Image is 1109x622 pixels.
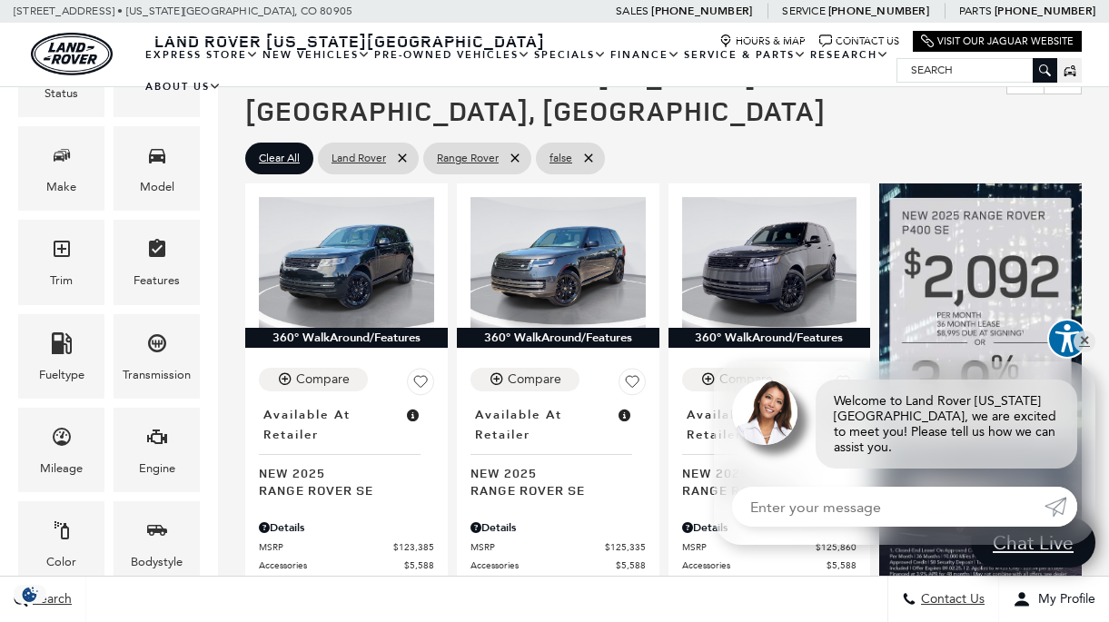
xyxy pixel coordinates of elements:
a: New Vehicles [261,39,372,71]
button: Save Vehicle [407,368,434,402]
div: 360° WalkAround/Features [668,328,871,348]
div: Mileage [40,459,83,479]
nav: Main Navigation [144,39,896,103]
a: Visit Our Jaguar Website [921,35,1074,48]
a: MSRP $125,860 [682,540,857,554]
div: Welcome to Land Rover [US_STATE][GEOGRAPHIC_DATA], we are excited to meet you! Please tell us how... [816,380,1077,469]
div: MileageMileage [18,408,104,492]
a: Accessories $5,588 [682,558,857,572]
span: Vehicle is in stock and ready for immediate delivery. Due to demand, availability is subject to c... [616,405,632,445]
span: Vehicle is in stock and ready for immediate delivery. Due to demand, availability is subject to c... [404,405,421,445]
span: MSRP [682,540,817,554]
a: [PHONE_NUMBER] [828,4,929,18]
div: Compare [508,371,561,388]
a: Land Rover [US_STATE][GEOGRAPHIC_DATA] [144,30,556,52]
div: Make [46,177,76,197]
div: Color [46,552,76,572]
a: Specials [532,39,609,71]
div: Bodystyle [131,552,183,572]
span: Make [51,140,73,177]
a: MSRP $123,385 [259,540,434,554]
div: Pricing Details - Range Rover SE [682,519,857,536]
span: $125,860 [816,540,857,554]
div: Trim [50,271,73,291]
a: Contact Us [819,35,899,48]
a: [PHONE_NUMBER] [651,4,752,18]
div: 360° WalkAround/Features [457,328,659,348]
span: Accessories [470,558,616,572]
a: EXPRESS STORE [144,39,261,71]
span: Range Rover SE [259,481,421,499]
img: 2025 Land Rover Range Rover SE [682,197,857,329]
span: Available at Retailer [687,405,827,445]
button: Save Vehicle [619,368,646,402]
span: MSRP [259,540,393,554]
a: MSRP $125,335 [470,540,646,554]
a: Available at RetailerNew 2025Range Rover SE [682,402,857,499]
button: Compare Vehicle [682,368,791,391]
div: Pricing Details - Range Rover SE [259,519,434,536]
span: Bodystyle [146,515,168,552]
div: EngineEngine [114,408,200,492]
a: [PHONE_NUMBER] [995,4,1095,18]
span: Engine [146,421,168,459]
img: 2025 Land Rover Range Rover SE [259,197,434,329]
div: FeaturesFeatures [114,220,200,304]
button: Open user profile menu [999,577,1109,622]
span: Clear All [259,147,300,170]
div: MakeMake [18,126,104,211]
span: Available at Retailer [263,405,404,445]
div: TransmissionTransmission [114,314,200,399]
div: Engine [139,459,175,479]
span: false [550,147,572,170]
span: Accessories [259,558,404,572]
span: Fueltype [51,328,73,365]
span: Parts [959,5,992,17]
img: Agent profile photo [732,380,797,445]
span: Features [146,233,168,271]
span: New 2025 [470,464,632,481]
span: Model [146,140,168,177]
a: Hours & Map [719,35,806,48]
div: Compare [296,371,350,388]
span: New 2025 [682,464,844,481]
span: Transmission [146,328,168,365]
img: 2025 Land Rover Range Rover SE [470,197,646,329]
div: Fueltype [39,365,84,385]
div: ColorColor [18,501,104,586]
a: Service & Parts [682,39,808,71]
a: Available at RetailerNew 2025Range Rover SE [259,402,434,499]
span: $125,335 [605,540,646,554]
button: Compare Vehicle [470,368,579,391]
a: Submit [1045,487,1077,527]
a: Available at RetailerNew 2025Range Rover SE [470,402,646,499]
a: Research [808,39,891,71]
span: Accessories [682,558,827,572]
span: Available at Retailer [475,405,616,445]
input: Search [897,59,1056,81]
span: Sales [616,5,649,17]
span: MSRP [470,540,605,554]
div: 360° WalkAround/Features [245,328,448,348]
span: Land Rover [332,147,386,170]
aside: Accessibility Help Desk [1047,319,1087,362]
span: Range Rover SE [470,481,632,499]
span: $5,588 [404,558,434,572]
span: $5,588 [827,558,857,572]
img: Opt-Out Icon [9,585,51,604]
span: Range Rover [437,147,499,170]
span: New 2025 [259,464,421,481]
a: Finance [609,39,682,71]
a: Accessories $5,588 [259,558,434,572]
a: land-rover [31,33,113,75]
div: Features [134,271,180,291]
button: Compare Vehicle [259,368,368,391]
div: Transmission [123,365,191,385]
span: Land Rover [US_STATE][GEOGRAPHIC_DATA] [154,30,545,52]
div: ModelModel [114,126,200,211]
span: Contact Us [916,592,985,607]
span: Trim [51,233,73,271]
span: Mileage [51,421,73,459]
input: Enter your message [732,487,1045,527]
div: BodystyleBodystyle [114,501,200,586]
